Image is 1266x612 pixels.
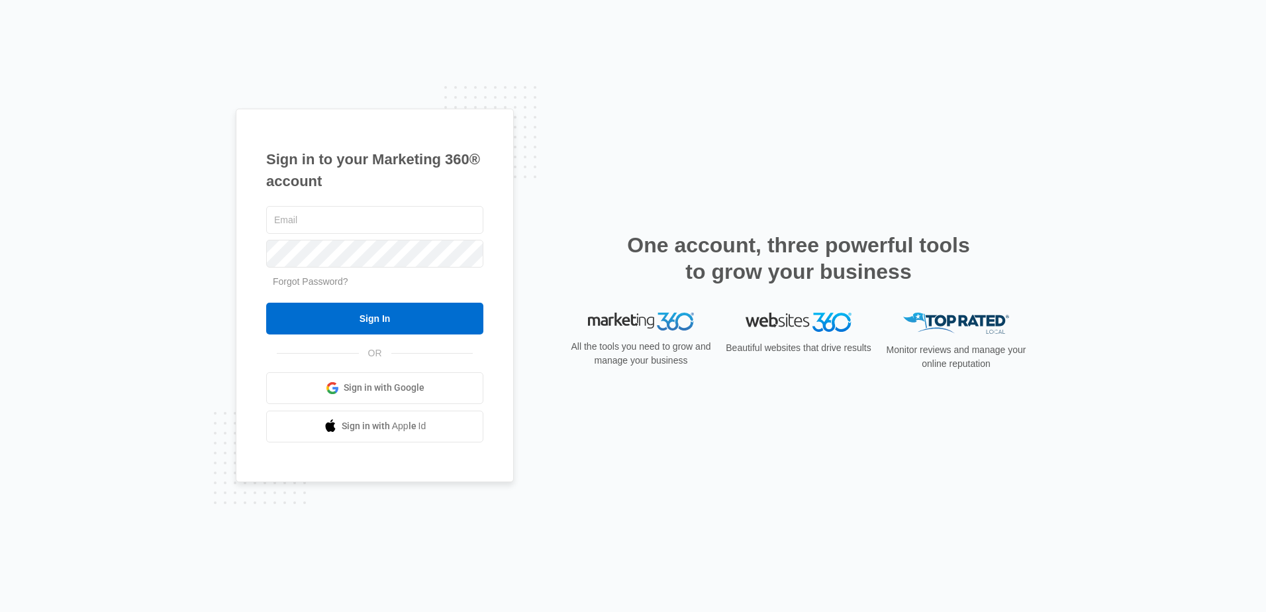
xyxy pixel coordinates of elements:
[746,313,852,332] img: Websites 360
[273,276,348,287] a: Forgot Password?
[588,313,694,331] img: Marketing 360
[882,343,1030,371] p: Monitor reviews and manage your online reputation
[266,303,483,334] input: Sign In
[266,206,483,234] input: Email
[266,411,483,442] a: Sign in with Apple Id
[266,148,483,192] h1: Sign in to your Marketing 360® account
[359,346,391,360] span: OR
[903,313,1009,334] img: Top Rated Local
[567,340,715,368] p: All the tools you need to grow and manage your business
[623,232,974,285] h2: One account, three powerful tools to grow your business
[342,419,426,433] span: Sign in with Apple Id
[266,372,483,404] a: Sign in with Google
[344,381,424,395] span: Sign in with Google
[724,341,873,355] p: Beautiful websites that drive results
